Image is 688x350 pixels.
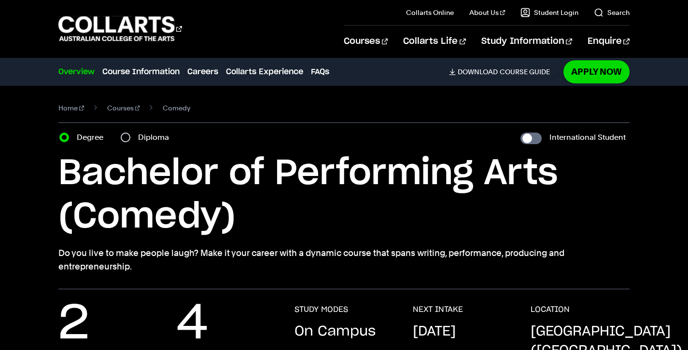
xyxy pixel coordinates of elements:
[58,246,630,273] p: Do you live to make people laugh? Make it your career with a dynamic course that spans writing, p...
[177,305,208,343] p: 4
[138,131,175,144] label: Diploma
[311,66,329,78] a: FAQs
[588,26,630,57] a: Enquire
[102,66,180,78] a: Course Information
[58,305,89,343] p: 2
[531,305,570,314] h3: LOCATION
[481,26,572,57] a: Study Information
[58,101,84,115] a: Home
[163,101,190,115] span: Comedy
[563,60,630,83] a: Apply Now
[295,305,348,314] h3: STUDY MODES
[413,322,456,341] p: [DATE]
[403,26,465,57] a: Collarts Life
[58,15,182,42] div: Go to homepage
[77,131,109,144] label: Degree
[413,305,463,314] h3: NEXT INTAKE
[295,322,376,341] p: On Campus
[469,8,505,17] a: About Us
[58,152,630,239] h1: Bachelor of Performing Arts (Comedy)
[449,67,558,76] a: DownloadCourse Guide
[226,66,303,78] a: Collarts Experience
[458,67,498,76] span: Download
[594,8,630,17] a: Search
[520,8,578,17] a: Student Login
[406,8,454,17] a: Collarts Online
[344,26,388,57] a: Courses
[187,66,218,78] a: Careers
[549,131,626,144] label: International Student
[107,101,140,115] a: Courses
[58,66,95,78] a: Overview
